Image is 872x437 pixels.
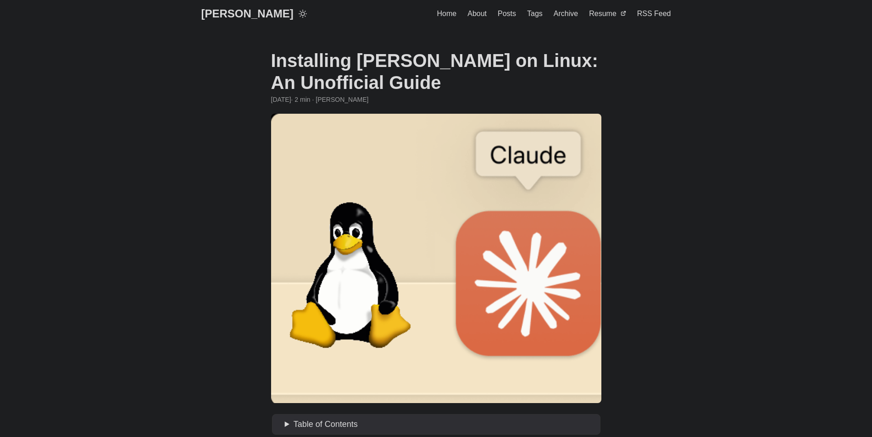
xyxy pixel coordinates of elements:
[437,10,457,17] span: Home
[498,10,516,17] span: Posts
[271,50,601,94] h1: Installing [PERSON_NAME] on Linux: An Unofficial Guide
[271,94,601,105] div: · 2 min · [PERSON_NAME]
[294,420,358,429] span: Table of Contents
[285,418,597,431] summary: Table of Contents
[271,94,291,105] span: 2025-01-09 21:00:00 +0000 UTC
[467,10,487,17] span: About
[589,10,617,17] span: Resume
[527,10,543,17] span: Tags
[554,10,578,17] span: Archive
[637,10,671,17] span: RSS Feed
